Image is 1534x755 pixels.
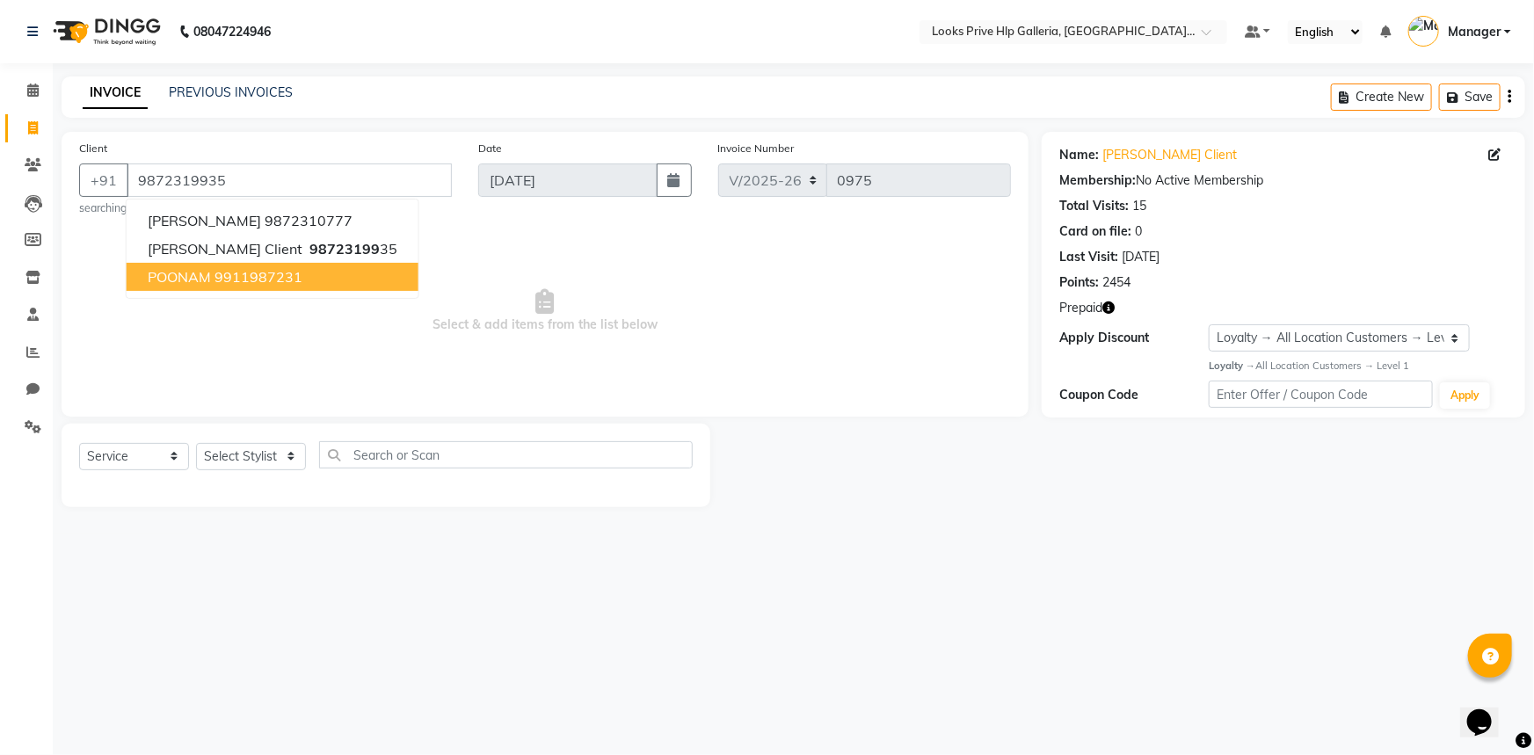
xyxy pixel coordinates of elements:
[478,141,502,156] label: Date
[148,212,261,229] span: [PERSON_NAME]
[79,200,452,216] small: searching...
[1102,273,1131,292] div: 2454
[79,163,128,197] button: +91
[309,240,380,258] span: 98723199
[1209,359,1255,372] strong: Loyalty →
[1059,329,1209,347] div: Apply Discount
[169,84,293,100] a: PREVIOUS INVOICES
[83,77,148,109] a: INVOICE
[1331,83,1432,111] button: Create New
[319,441,693,468] input: Search or Scan
[1209,381,1433,408] input: Enter Offer / Coupon Code
[265,212,353,229] ngb-highlight: 9872310777
[1440,382,1490,409] button: Apply
[1059,146,1099,164] div: Name:
[1059,386,1209,404] div: Coupon Code
[1122,248,1160,266] div: [DATE]
[1102,146,1237,164] a: [PERSON_NAME] Client
[1408,16,1439,47] img: Manager
[1059,171,1508,190] div: No Active Membership
[1059,197,1129,215] div: Total Visits:
[1059,171,1136,190] div: Membership:
[79,141,107,156] label: Client
[45,7,165,56] img: logo
[148,240,302,258] span: [PERSON_NAME] client
[1132,197,1146,215] div: 15
[1059,222,1131,241] div: Card on file:
[1059,299,1102,317] span: Prepaid
[1135,222,1142,241] div: 0
[148,268,211,286] span: POONAM
[1439,83,1501,111] button: Save
[193,7,271,56] b: 08047224946
[79,223,1011,399] span: Select & add items from the list below
[1460,685,1516,737] iframe: chat widget
[127,163,452,197] input: Search by Name/Mobile/Email/Code
[1059,248,1118,266] div: Last Visit:
[306,240,397,258] ngb-highlight: 35
[214,268,302,286] ngb-highlight: 9911987231
[1209,359,1508,374] div: All Location Customers → Level 1
[1448,23,1501,41] span: Manager
[1059,273,1099,292] div: Points:
[718,141,795,156] label: Invoice Number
